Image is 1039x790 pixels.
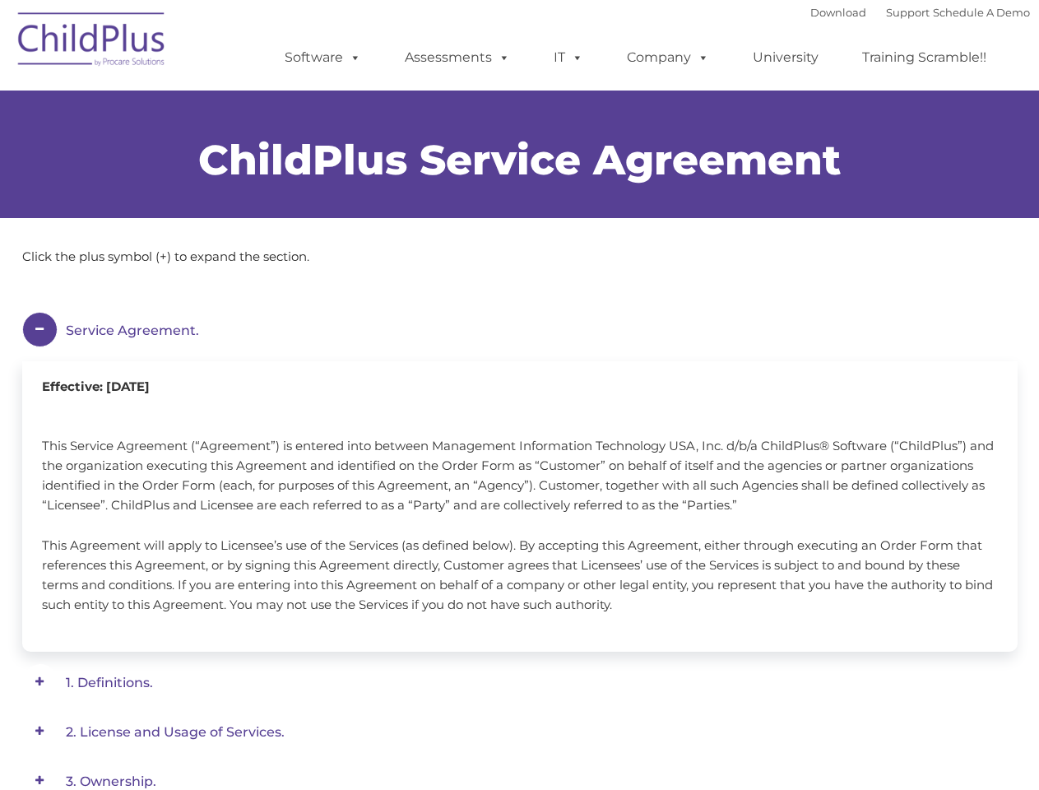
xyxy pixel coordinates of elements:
p: This Agreement will apply to Licensee’s use of the Services (as defined below). By accepting this... [42,536,998,615]
a: Software [268,41,378,74]
a: Assessments [388,41,526,74]
span: 3. Ownership. [66,774,156,789]
p: Click the plus symbol (+) to expand the section. [22,247,1018,267]
span: ChildPlus Service Agreement [198,135,841,185]
img: ChildPlus by Procare Solutions [10,1,174,83]
b: Effective: [DATE] [42,379,150,394]
span: Service Agreement. [66,323,199,338]
a: Support [886,6,930,19]
a: Download [810,6,866,19]
span: 1. Definitions. [66,675,153,690]
a: IT [537,41,600,74]
p: This Service Agreement (“Agreement”) is entered into between Management Information Technology US... [42,436,998,515]
a: Schedule A Demo [933,6,1030,19]
a: Training Scramble!! [846,41,1003,74]
span: 2. License and Usage of Services. [66,724,285,740]
font: | [810,6,1030,19]
a: Company [610,41,726,74]
a: University [736,41,835,74]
